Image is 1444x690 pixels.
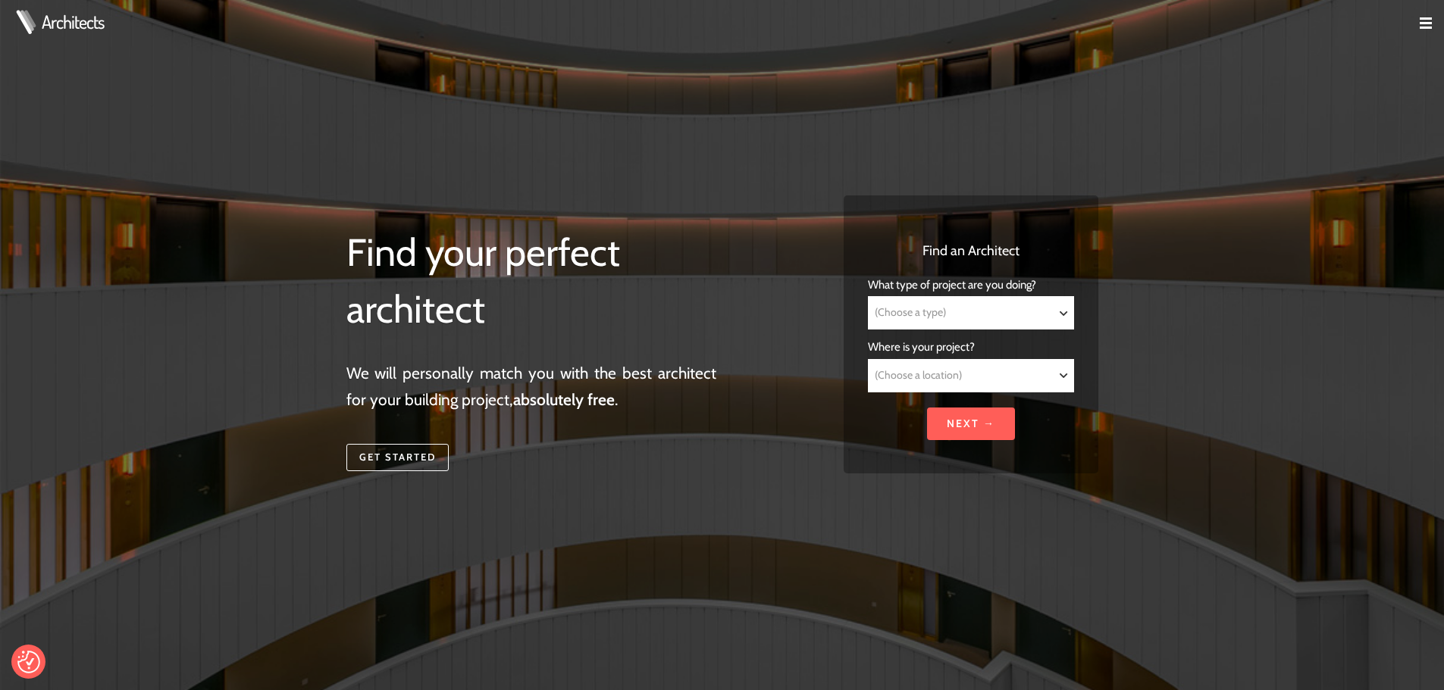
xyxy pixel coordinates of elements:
[17,651,40,673] button: Consent Preferences
[42,13,104,31] a: Architects
[927,407,1015,440] input: Next →
[346,224,717,339] h1: Find your perfect architect
[868,241,1073,261] h3: Find an Architect
[346,360,717,414] p: We will personally match you with the best architect for your building project, .
[346,444,449,471] a: Get started
[868,340,975,354] span: Where is your project?
[868,278,1036,292] span: What type of project are you doing?
[12,10,39,34] img: Architects
[17,651,40,673] img: Revisit consent button
[513,390,615,409] strong: absolutely free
